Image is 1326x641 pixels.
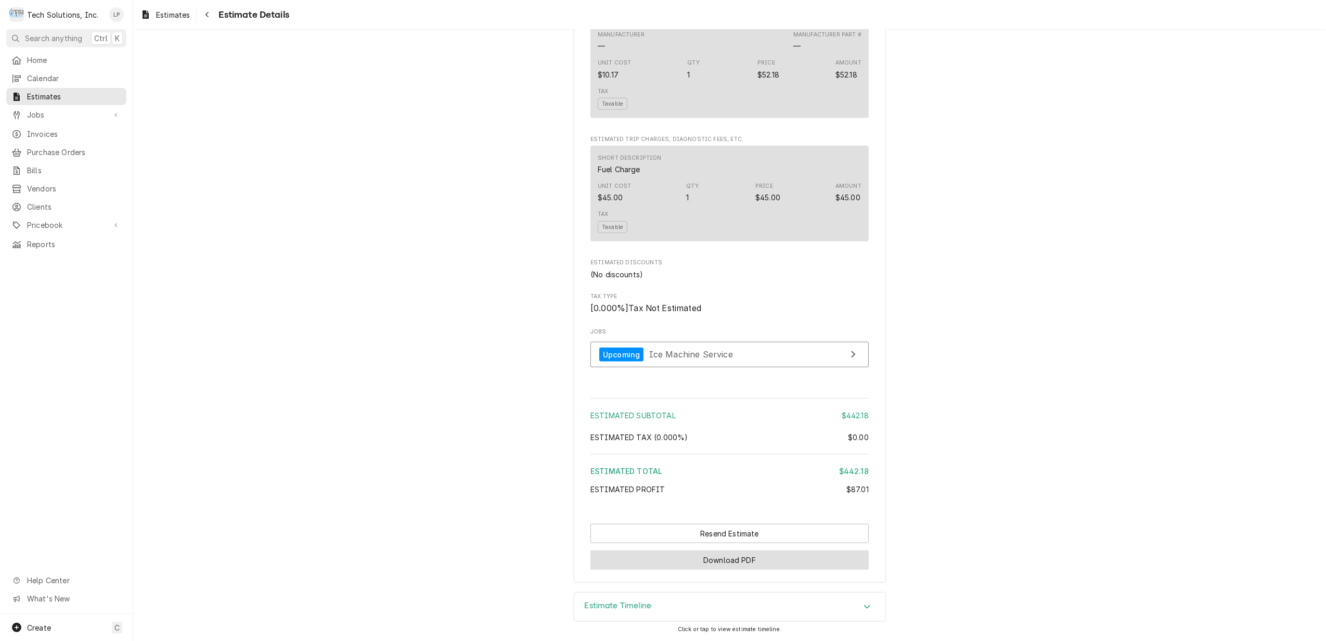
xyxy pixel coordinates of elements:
[109,7,124,22] div: Lisa Paschal's Avatar
[6,52,126,69] a: Home
[590,302,869,315] span: Tax Type
[27,183,121,194] span: Vendors
[6,590,126,607] a: Go to What's New
[590,467,662,476] span: Estimated Total
[9,7,24,22] div: T
[598,182,631,190] div: Unit Cost
[590,485,665,494] span: Estimated Profit
[590,466,869,477] div: Estimated Total
[598,98,627,110] span: Taxable
[574,592,886,622] div: Estimate Timeline
[793,41,801,52] div: Part Number
[27,109,106,120] span: Jobs
[25,33,82,44] span: Search anything
[755,182,780,203] div: Price
[599,348,643,362] div: Upcoming
[27,220,106,230] span: Pricebook
[27,147,121,158] span: Purchase Orders
[835,59,861,80] div: Amount
[590,135,869,144] span: Estimated Trip Charges, Diagnostic Fees, etc.
[590,259,869,267] span: Estimated Discounts
[598,164,640,175] div: Short Description
[598,154,662,162] div: Short Description
[598,41,605,52] div: Manufacturer
[590,484,869,495] div: Estimated Profit
[590,543,869,570] div: Button Group Row
[590,269,869,280] div: Estimated Discounts List
[757,59,779,80] div: Price
[27,623,51,632] span: Create
[835,192,860,203] div: Amount
[6,144,126,161] a: Purchase Orders
[6,70,126,87] a: Calendar
[574,593,885,622] button: Accordion Details Expand Trigger
[598,59,631,80] div: Cost
[687,69,690,80] div: Quantity
[598,182,631,203] div: Cost
[6,125,126,143] a: Invoices
[687,59,701,80] div: Quantity
[6,198,126,215] a: Clients
[598,210,608,219] div: Tax
[598,59,631,67] div: Unit Cost
[649,349,733,360] span: Ice Machine Service
[215,8,289,22] span: Estimate Details
[835,69,857,80] div: Amount
[590,146,869,246] div: Estimated Trip Charges, Diagnostic Fees, etc. List
[156,9,190,20] span: Estimates
[835,182,861,190] div: Amount
[6,572,126,589] a: Go to Help Center
[27,593,120,604] span: What's New
[590,524,869,543] div: Button Group Row
[6,180,126,197] a: Vendors
[598,87,608,96] div: Tax
[6,106,126,123] a: Go to Jobs
[598,31,645,52] div: Manufacturer
[590,524,869,570] div: Button Group
[585,601,652,611] h3: Estimate Timeline
[27,575,120,586] span: Help Center
[793,31,861,39] div: Manufacturer Part #
[590,328,869,336] span: Jobs
[109,7,124,22] div: LP
[793,31,861,52] div: Part Number
[590,303,701,313] span: [ 0.000 %] Tax Not Estimated
[94,33,108,44] span: Ctrl
[848,432,869,443] div: $0.00
[755,192,780,203] div: Price
[590,550,869,570] button: Download PDF
[687,59,701,67] div: Qty.
[114,622,120,633] span: C
[590,394,869,502] div: Amount Summary
[199,6,215,23] button: Navigate back
[590,328,869,373] div: Jobs
[590,292,869,301] span: Tax Type
[590,259,869,279] div: Estimated Discounts
[678,626,781,633] span: Click or tap to view estimate timeline.
[115,33,120,44] span: K
[590,432,869,443] div: Estimated Tax
[27,73,121,84] span: Calendar
[590,342,869,367] a: View Job
[598,69,619,80] div: Cost
[27,55,121,66] span: Home
[590,135,869,246] div: Estimated Trip Charges, Diagnostic Fees, etc.
[6,88,126,105] a: Estimates
[757,59,775,67] div: Price
[846,484,869,495] div: $87.01
[6,29,126,47] button: Search anythingCtrlK
[27,239,121,250] span: Reports
[842,410,869,421] div: $442.18
[27,9,98,20] div: Tech Solutions, Inc.
[27,201,121,212] span: Clients
[598,31,645,39] div: Manufacturer
[598,192,623,203] div: Cost
[686,192,689,203] div: Quantity
[136,6,194,23] a: Estimates
[598,221,627,233] span: Taxable
[686,182,700,190] div: Qty.
[574,593,885,622] div: Accordion Header
[839,466,869,477] div: $442.18
[590,146,869,241] div: Line Item
[590,433,688,442] span: Estimated Tax ( 0.000% )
